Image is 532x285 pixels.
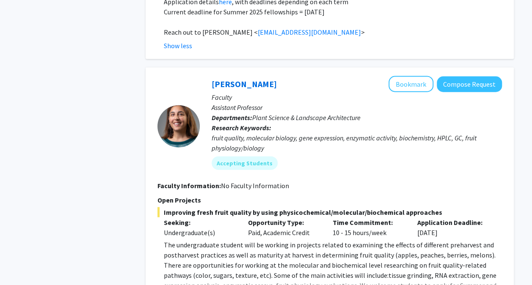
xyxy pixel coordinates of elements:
[212,102,502,112] p: Assistant Professor
[212,79,277,89] a: [PERSON_NAME]
[252,113,361,122] span: Plant Science & Landscape Architecture
[417,217,489,227] p: Application Deadline:
[212,92,502,102] p: Faculty
[326,217,411,238] div: 10 - 15 hours/week
[6,247,36,279] iframe: Chat
[242,217,326,238] div: Paid, Academic Credit
[389,76,433,92] button: Add Macarena Farcuh Yuri to Bookmarks
[164,227,236,238] div: Undergraduate(s)
[212,113,252,122] b: Departments:
[212,156,278,170] mat-chip: Accepting Students
[248,217,320,227] p: Opportunity Type:
[333,217,405,227] p: Time Commitment:
[411,217,496,238] div: [DATE]
[157,181,221,190] b: Faculty Information:
[212,123,271,132] b: Research Keywords:
[157,195,502,205] p: Open Projects
[164,41,192,51] button: Show less
[221,181,289,190] span: No Faculty Information
[437,77,502,92] button: Compose Request to Macarena Farcuh Yuri
[164,7,502,17] p: Current deadline for Summer 2025 fellowships = [DATE]
[157,207,502,217] span: Improving fresh fruit quality by using physicochemical/molecular/biochemical approaches
[164,27,502,37] p: Reach out to [PERSON_NAME] < >
[164,217,236,227] p: Seeking:
[212,133,502,153] div: fruit quality, molecular biology, gene expression, enzymatic activity, biochemistry, HPLC, GC, fr...
[258,28,361,36] a: [EMAIL_ADDRESS][DOMAIN_NAME]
